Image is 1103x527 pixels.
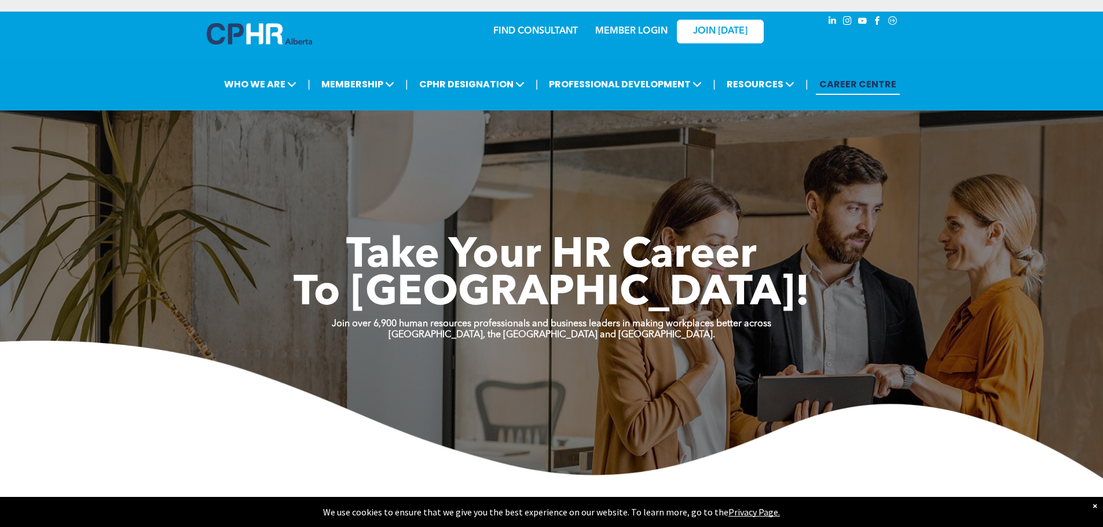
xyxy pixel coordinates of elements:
[886,14,899,30] a: Social network
[332,319,771,329] strong: Join over 6,900 human resources professionals and business leaders in making workplaces better ac...
[1093,500,1097,511] div: Dismiss notification
[871,14,884,30] a: facebook
[841,14,854,30] a: instagram
[346,235,757,277] span: Take Your HR Career
[536,72,538,96] li: |
[713,72,716,96] li: |
[405,72,408,96] li: |
[307,72,310,96] li: |
[723,73,798,95] span: RESOURCES
[805,72,808,96] li: |
[677,20,764,43] a: JOIN [DATE]
[728,506,780,518] a: Privacy Page.
[416,73,528,95] span: CPHR DESIGNATION
[826,14,839,30] a: linkedin
[294,273,810,315] span: To [GEOGRAPHIC_DATA]!
[493,27,578,36] a: FIND CONSULTANT
[318,73,398,95] span: MEMBERSHIP
[389,330,715,340] strong: [GEOGRAPHIC_DATA], the [GEOGRAPHIC_DATA] and [GEOGRAPHIC_DATA].
[545,73,705,95] span: PROFESSIONAL DEVELOPMENT
[816,73,900,95] a: CAREER CENTRE
[693,26,747,37] span: JOIN [DATE]
[595,27,668,36] a: MEMBER LOGIN
[856,14,869,30] a: youtube
[207,23,312,45] img: A blue and white logo for cp alberta
[221,73,300,95] span: WHO WE ARE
